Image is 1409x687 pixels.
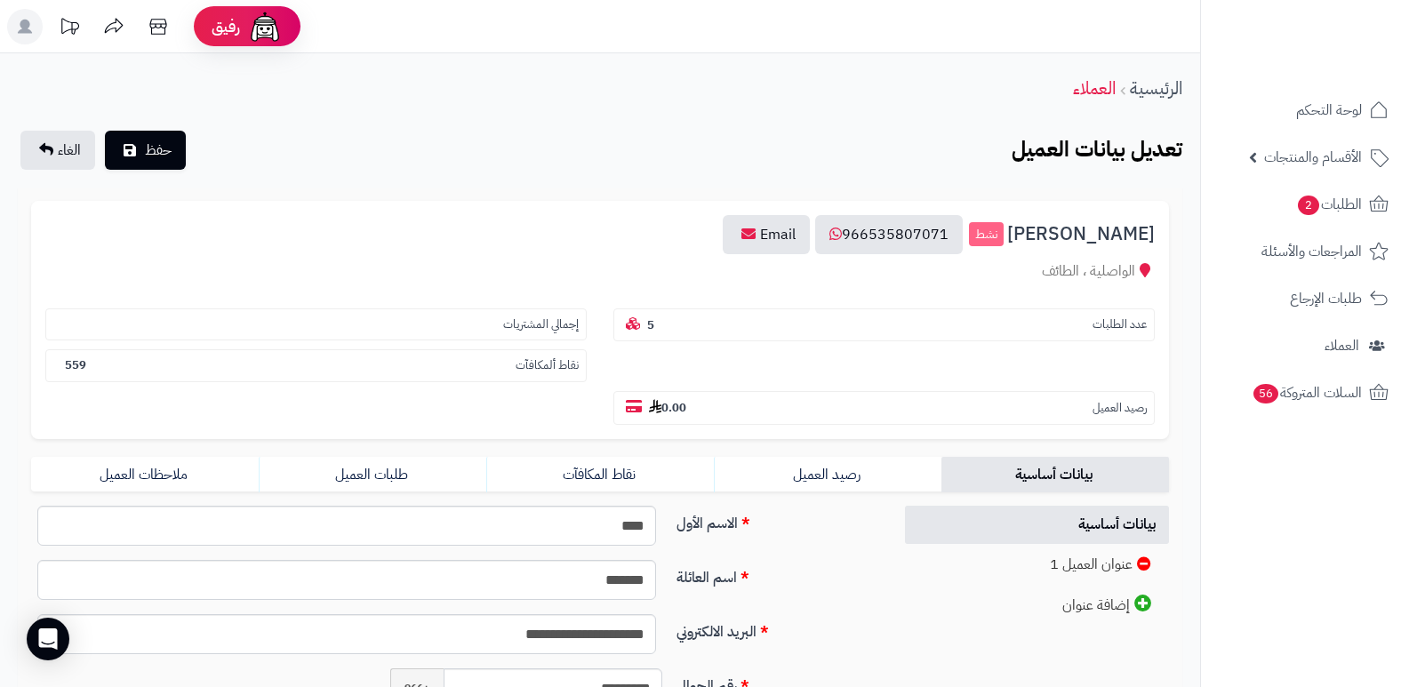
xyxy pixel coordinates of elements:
[47,9,92,49] a: تحديثات المنصة
[941,457,1169,492] a: بيانات أساسية
[31,457,259,492] a: ملاحظات العميل
[27,618,69,660] div: Open Intercom Messenger
[1264,145,1362,170] span: الأقسام والمنتجات
[1212,230,1398,273] a: المراجعات والأسئلة
[669,506,885,534] label: الاسم الأول
[45,261,1155,282] div: الواصلية ، الطائف
[486,457,714,492] a: نقاط المكافآت
[1212,324,1398,367] a: العملاء
[1253,384,1278,403] span: 56
[212,16,240,37] span: رفيق
[1290,286,1362,311] span: طلبات الإرجاع
[20,131,95,170] a: الغاء
[669,614,885,643] label: البريد الالكتروني
[1325,333,1359,358] span: العملاء
[1007,224,1155,244] span: [PERSON_NAME]
[905,586,1170,625] a: إضافة عنوان
[969,222,1004,247] small: نشط
[669,560,885,588] label: اسم العائلة
[247,9,283,44] img: ai-face.png
[905,506,1170,544] a: بيانات أساسية
[647,316,654,333] b: 5
[714,457,941,492] a: رصيد العميل
[1212,89,1398,132] a: لوحة التحكم
[1212,277,1398,320] a: طلبات الإرجاع
[516,357,579,374] small: نقاط ألمكافآت
[1212,371,1398,414] a: السلات المتروكة56
[1298,196,1319,215] span: 2
[815,215,963,254] a: 966535807071
[1296,98,1362,123] span: لوحة التحكم
[1012,133,1182,165] b: تعديل بيانات العميل
[1261,239,1362,264] span: المراجعات والأسئلة
[1093,400,1147,417] small: رصيد العميل
[1212,183,1398,226] a: الطلبات2
[1130,75,1182,101] a: الرئيسية
[1296,192,1362,217] span: الطلبات
[145,140,172,161] span: حفظ
[905,546,1170,584] a: عنوان العميل 1
[1252,380,1362,405] span: السلات المتروكة
[259,457,486,492] a: طلبات العميل
[503,316,579,333] small: إجمالي المشتريات
[65,356,86,373] b: 559
[723,215,810,254] a: Email
[1093,316,1147,333] small: عدد الطلبات
[649,399,686,416] b: 0.00
[105,131,186,170] button: حفظ
[1288,50,1392,87] img: logo-2.png
[58,140,81,161] span: الغاء
[1073,75,1116,101] a: العملاء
